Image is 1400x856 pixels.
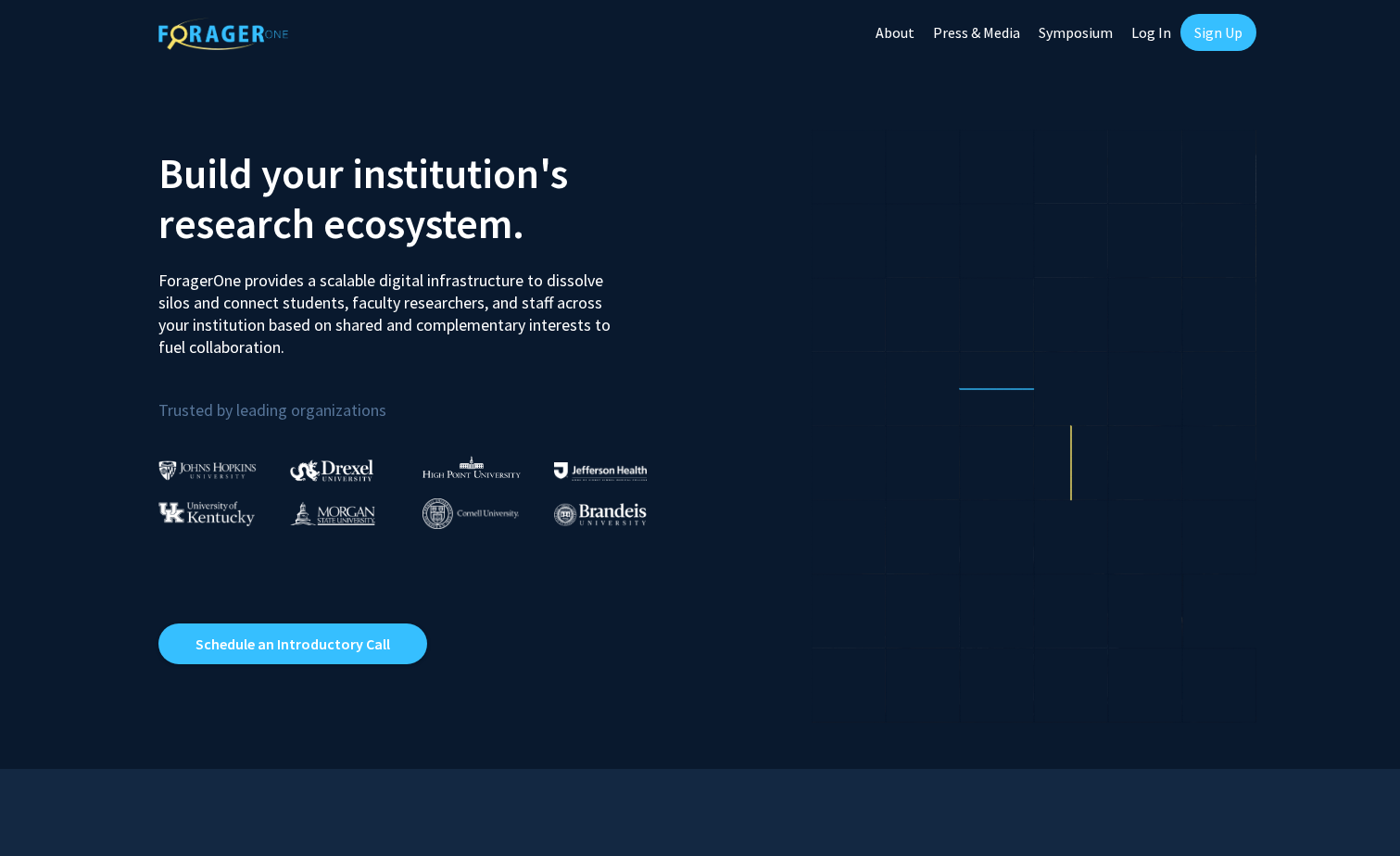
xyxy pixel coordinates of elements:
a: Opens in a new tab [158,623,427,664]
img: University of Kentucky [158,501,255,526]
img: Drexel University [290,459,373,481]
img: Thomas Jefferson University [554,462,647,480]
img: Morgan State University [290,501,375,525]
h2: Build your institution's research ecosystem. [158,148,687,248]
img: Cornell University [423,498,519,529]
img: Brandeis University [554,503,647,526]
p: ForagerOne provides a scalable digital infrastructure to dissolve silos and connect students, fac... [158,256,624,359]
img: ForagerOne Logo [158,18,288,50]
a: Sign Up [1180,14,1256,51]
p: Trusted by leading organizations [158,373,687,424]
img: High Point University [423,456,521,478]
img: Johns Hopkins University [158,460,257,480]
